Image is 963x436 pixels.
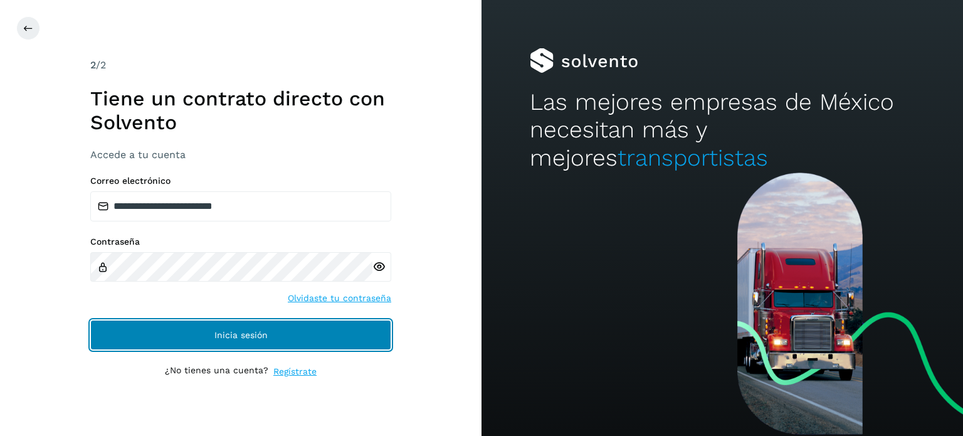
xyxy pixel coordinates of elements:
button: Inicia sesión [90,320,391,350]
label: Correo electrónico [90,176,391,186]
span: Inicia sesión [214,331,268,339]
h1: Tiene un contrato directo con Solvento [90,87,391,135]
span: transportistas [618,144,768,171]
a: Regístrate [273,365,317,378]
h3: Accede a tu cuenta [90,149,391,161]
span: 2 [90,59,96,71]
div: /2 [90,58,391,73]
h2: Las mejores empresas de México necesitan más y mejores [530,88,915,172]
p: ¿No tienes una cuenta? [165,365,268,378]
label: Contraseña [90,237,391,247]
a: Olvidaste tu contraseña [288,292,391,305]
